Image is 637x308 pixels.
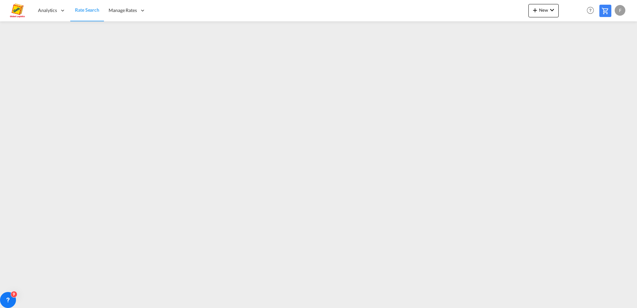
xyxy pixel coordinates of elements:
[528,4,559,17] button: icon-plus 400-fgNewicon-chevron-down
[109,7,137,14] span: Manage Rates
[531,6,539,14] md-icon: icon-plus 400-fg
[10,3,25,18] img: a2a4a140666c11eeab5485e577415959.png
[615,5,625,16] div: F
[548,6,556,14] md-icon: icon-chevron-down
[585,5,599,17] div: Help
[38,7,57,14] span: Analytics
[585,5,596,16] span: Help
[75,7,99,13] span: Rate Search
[531,7,556,13] span: New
